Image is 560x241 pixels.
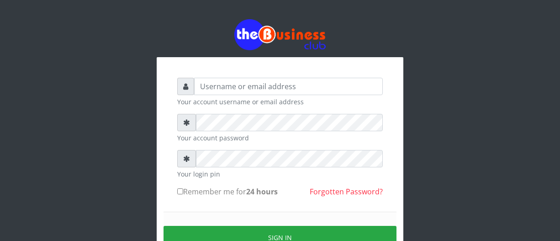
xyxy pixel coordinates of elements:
[246,187,278,197] b: 24 hours
[310,187,383,197] a: Forgotten Password?
[194,78,383,95] input: Username or email address
[177,188,183,194] input: Remember me for24 hours
[177,97,383,107] small: Your account username or email address
[177,133,383,143] small: Your account password
[177,186,278,197] label: Remember me for
[177,169,383,179] small: Your login pin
